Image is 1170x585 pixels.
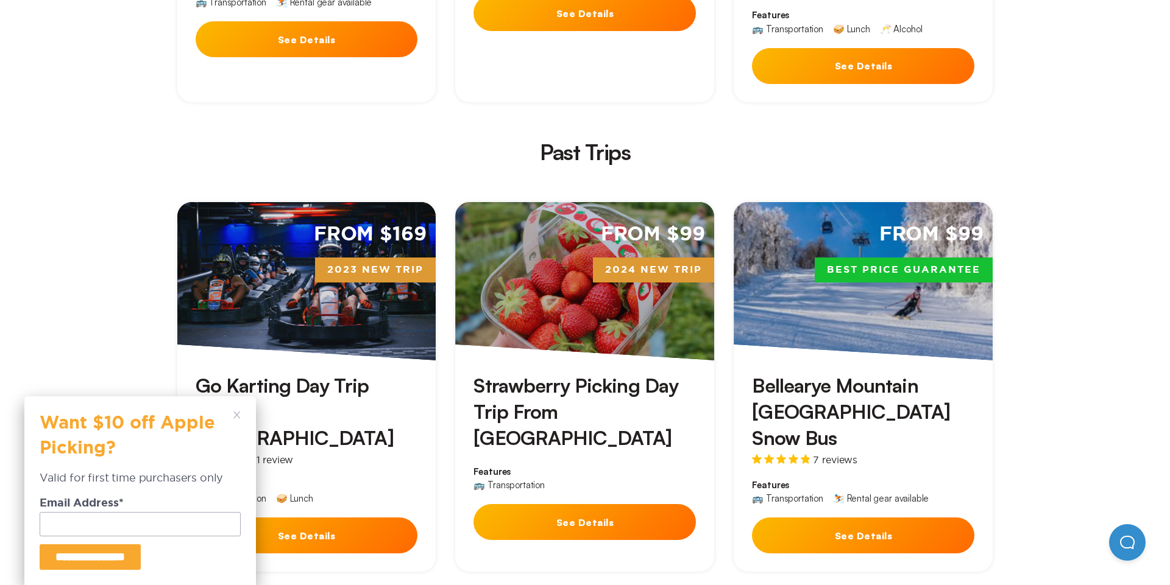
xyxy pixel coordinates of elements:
span: Required [119,498,124,509]
div: 🥪 Lunch [276,494,313,503]
a: From $1692023 New TripGo Karting Day Trip From [GEOGRAPHIC_DATA]1 reviewFeatures🚌 Transportation🥪... [177,202,436,572]
a: From $99Best Price GuaranteeBellearye Mountain [GEOGRAPHIC_DATA] Snow Bus7 reviewsFeatures🚌 Trans... [734,202,993,572]
div: 🚌 Transportation [752,494,823,503]
div: 🚌 Transportation [473,480,544,489]
button: See Details [752,48,974,84]
span: From $99 [601,222,705,248]
h3: Bellearye Mountain [GEOGRAPHIC_DATA] Snow Bus [752,373,974,452]
div: 🚌 Transportation [752,24,823,33]
h3: Strawberry Picking Day Trip From [GEOGRAPHIC_DATA] [473,373,696,452]
span: 2024 New Trip [593,257,714,283]
span: Features [752,9,974,21]
span: Best Price Guarantee [815,257,993,283]
button: See Details [196,21,418,57]
span: From $99 [879,222,984,248]
h3: Want $10 off Apple Picking? [40,412,229,470]
span: 7 reviews [813,455,857,464]
span: Features [196,479,418,491]
h3: Go Karting Day Trip From [GEOGRAPHIC_DATA] [196,373,418,452]
button: See Details [752,517,974,553]
div: 🥪 Lunch [833,24,870,33]
iframe: Help Scout Beacon - Open [1109,524,1146,561]
dt: Email Address [40,498,241,512]
div: Valid for first time purchasers only [40,470,241,497]
button: See Details [473,504,696,540]
span: 2023 New Trip [315,257,436,283]
span: From $169 [314,222,427,248]
div: ⛷️ Rental gear available [833,494,929,503]
h2: Past Trips [154,141,1016,163]
span: Features [752,479,974,491]
span: Features [473,466,696,478]
button: See Details [196,517,418,553]
a: From $992024 New TripStrawberry Picking Day Trip From [GEOGRAPHIC_DATA]Features🚌 TransportationSe... [455,202,714,572]
span: 1 review [257,455,294,464]
div: 🥂 Alcohol [880,24,923,33]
